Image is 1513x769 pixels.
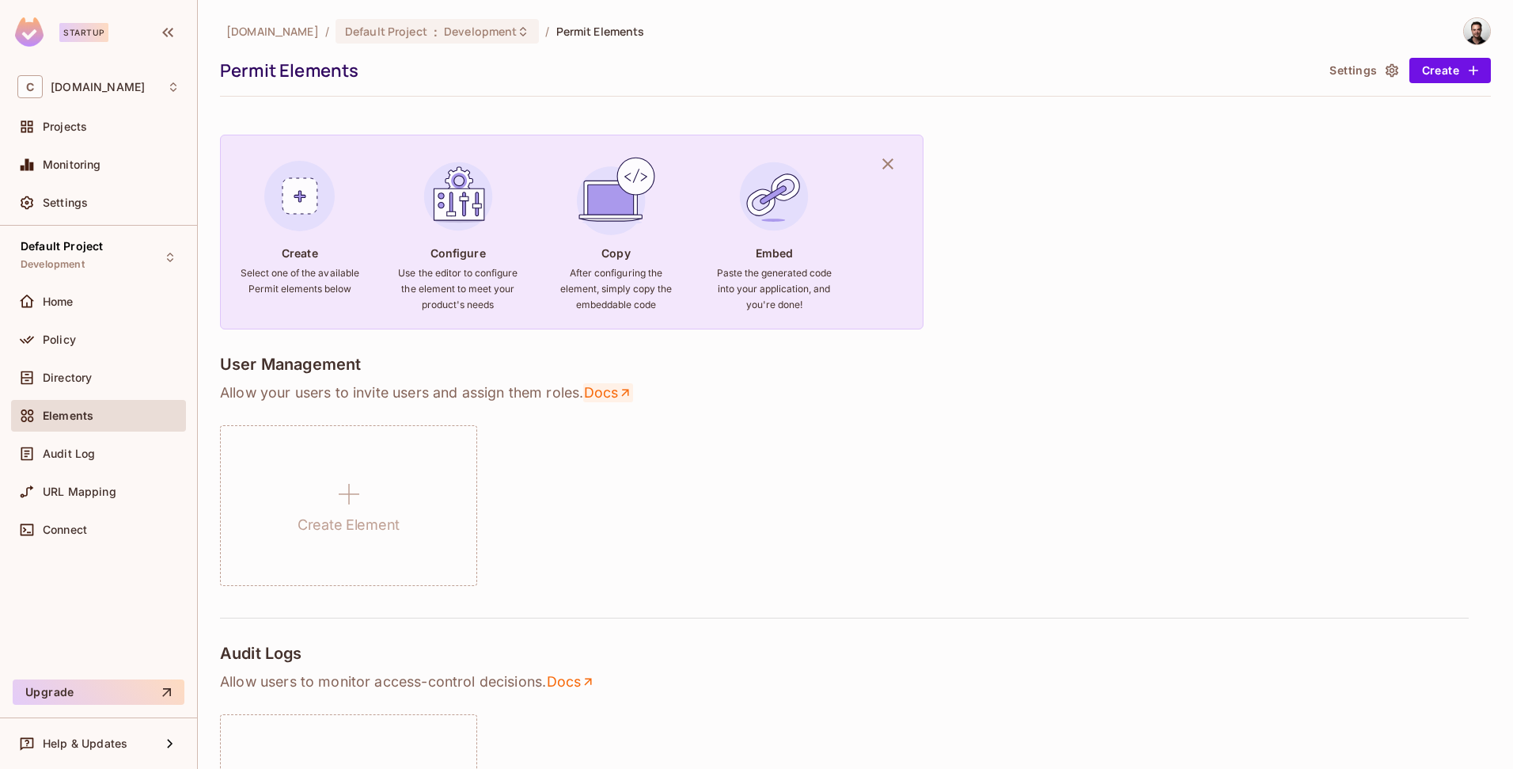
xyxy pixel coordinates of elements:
p: Allow users to monitor access-control decisions . [220,672,1491,691]
span: Settings [43,196,88,209]
div: Permit Elements [220,59,1315,82]
span: Policy [43,333,76,346]
span: Workspace: cyclops.security [51,81,145,93]
span: Permit Elements [556,24,645,39]
li: / [325,24,329,39]
a: Docs [546,672,596,691]
span: Development [21,258,85,271]
h6: Use the editor to configure the element to meet your product's needs [398,265,518,313]
span: Default Project [21,240,103,253]
span: : [433,25,438,38]
a: Docs [583,383,633,402]
span: Elements [43,409,93,422]
h4: Embed [756,246,794,261]
img: Doron Sever [1464,18,1490,44]
li: / [545,24,549,39]
h6: Select one of the available Permit elements below [240,265,360,297]
button: Settings [1323,58,1402,83]
h4: User Management [220,355,361,374]
h6: Paste the generated code into your application, and you're done! [714,265,834,313]
img: Embed Element [731,154,817,239]
button: Upgrade [13,680,184,705]
img: Create Element [257,154,343,239]
span: URL Mapping [43,485,116,498]
h4: Audit Logs [220,644,302,663]
span: Development [444,24,517,39]
span: the active workspace [226,24,319,39]
span: Help & Updates [43,737,127,750]
div: Startup [59,23,108,42]
h4: Copy [601,246,630,261]
h4: Create [282,246,318,261]
span: Directory [43,371,92,384]
span: Projects [43,120,87,133]
span: Home [43,295,74,308]
button: Create [1409,58,1491,83]
p: Allow your users to invite users and assign them roles . [220,383,1491,402]
span: Monitoring [43,158,101,171]
span: Default Project [345,24,427,39]
span: Audit Log [43,447,95,460]
span: Connect [43,523,87,536]
h6: After configuring the element, simply copy the embeddable code [556,265,676,313]
h4: Configure [430,246,486,261]
img: Copy Element [573,154,658,239]
h1: Create Element [298,513,400,537]
img: SReyMgAAAABJRU5ErkJggg== [15,17,44,47]
img: Configure Element [415,154,501,239]
span: C [17,75,43,98]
